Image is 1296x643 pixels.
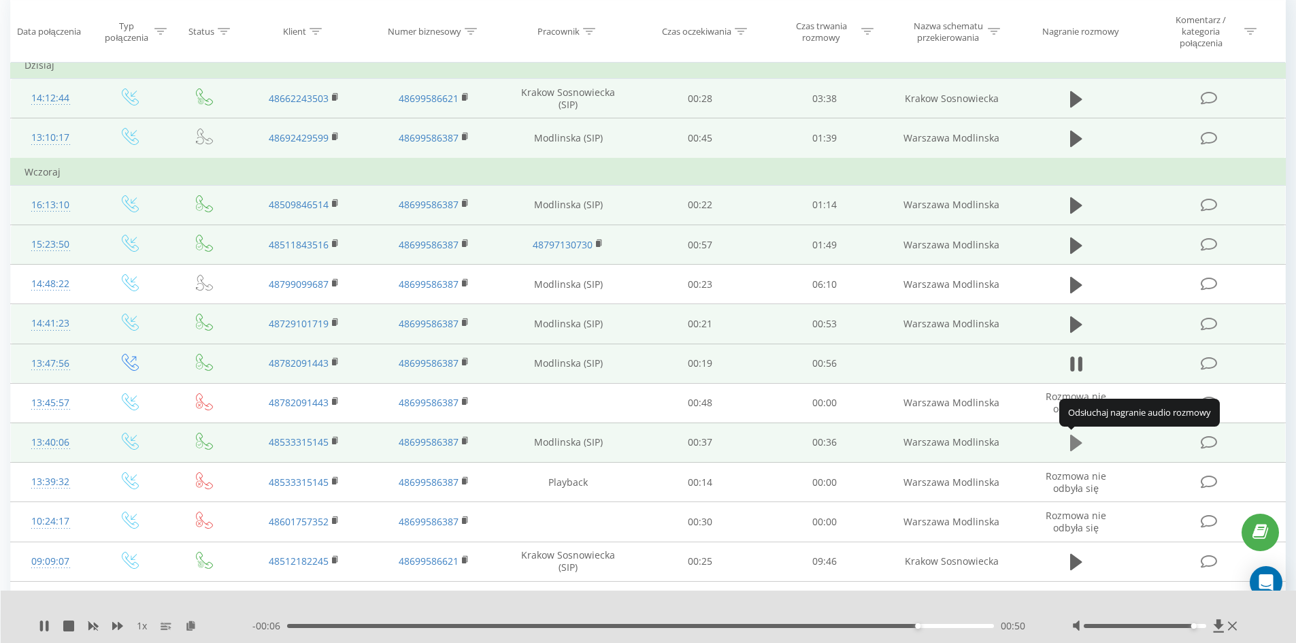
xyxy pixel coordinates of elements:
[24,588,77,614] div: 08:43:16
[499,581,638,621] td: Modlinska (SIP)
[399,515,459,528] a: 48699586387
[24,508,77,535] div: 10:24:17
[102,20,150,43] div: Typ połączenia
[1042,26,1119,37] div: Nagranie rozmowy
[763,79,887,118] td: 03:38
[1191,623,1197,629] div: Accessibility label
[499,265,638,304] td: Modlinska (SIP)
[1046,390,1106,415] span: Rozmowa nie odbyła się
[269,198,329,211] a: 48509846514
[499,542,638,581] td: Krakow Sosnowiecka (SIP)
[399,476,459,489] a: 48699586387
[915,623,920,629] div: Accessibility label
[1250,566,1282,599] div: Open Intercom Messenger
[269,396,329,409] a: 48782091443
[188,26,214,37] div: Status
[24,310,77,337] div: 14:41:23
[886,542,1016,581] td: Krakow Sosnowiecka
[24,469,77,495] div: 13:39:32
[763,463,887,502] td: 00:00
[638,304,763,344] td: 00:21
[763,423,887,462] td: 00:36
[399,555,459,567] a: 48699586621
[638,185,763,225] td: 00:22
[886,304,1016,344] td: Warszawa Modlinska
[533,238,593,251] a: 48797130730
[399,198,459,211] a: 48699586387
[499,344,638,383] td: Modlinska (SIP)
[763,304,887,344] td: 00:53
[886,118,1016,159] td: Warszawa Modlinska
[499,423,638,462] td: Modlinska (SIP)
[269,92,329,105] a: 48662243503
[252,619,287,633] span: - 00:06
[763,265,887,304] td: 06:10
[137,619,147,633] span: 1 x
[24,548,77,575] div: 09:09:07
[269,131,329,144] a: 48692429599
[269,238,329,251] a: 48511843516
[886,225,1016,265] td: Warszawa Modlinska
[24,231,77,258] div: 15:23:50
[537,26,580,37] div: Pracownik
[1161,14,1241,49] div: Komentarz / kategoria połączenia
[1001,619,1025,633] span: 00:50
[499,118,638,159] td: Modlinska (SIP)
[399,238,459,251] a: 48699586387
[1046,509,1106,534] span: Rozmowa nie odbyła się
[24,271,77,297] div: 14:48:22
[763,225,887,265] td: 01:49
[24,429,77,456] div: 13:40:06
[638,265,763,304] td: 00:23
[638,423,763,462] td: 00:37
[399,92,459,105] a: 48699586621
[24,350,77,377] div: 13:47:56
[886,383,1016,423] td: Warszawa Modlinska
[499,79,638,118] td: Krakow Sosnowiecka (SIP)
[1046,469,1106,495] span: Rozmowa nie odbyła się
[638,225,763,265] td: 00:57
[499,463,638,502] td: Playback
[17,26,81,37] div: Data połączenia
[886,185,1016,225] td: Warszawa Modlinska
[638,383,763,423] td: 00:48
[269,555,329,567] a: 48512182245
[269,476,329,489] a: 48533315145
[638,542,763,581] td: 00:25
[1059,399,1220,426] div: Odsłuchaj nagranie audio rozmowy
[24,192,77,218] div: 16:13:10
[638,581,763,621] td: 00:23
[24,85,77,112] div: 14:12:44
[269,515,329,528] a: 48601757352
[388,26,461,37] div: Numer biznesowy
[763,344,887,383] td: 00:56
[283,26,306,37] div: Klient
[499,185,638,225] td: Modlinska (SIP)
[269,435,329,448] a: 48533315145
[399,131,459,144] a: 48699586387
[763,542,887,581] td: 09:46
[11,159,1286,186] td: Wczoraj
[638,463,763,502] td: 00:14
[785,20,858,43] div: Czas trwania rozmowy
[399,396,459,409] a: 48699586387
[763,118,887,159] td: 01:39
[763,185,887,225] td: 01:14
[886,265,1016,304] td: Warszawa Modlinska
[399,435,459,448] a: 48699586387
[638,79,763,118] td: 00:28
[638,344,763,383] td: 00:19
[499,304,638,344] td: Modlinska (SIP)
[886,502,1016,542] td: Warszawa Modlinska
[763,502,887,542] td: 00:00
[399,317,459,330] a: 48699586387
[399,357,459,369] a: 48699586387
[399,278,459,291] a: 48699586387
[763,383,887,423] td: 00:00
[11,52,1286,79] td: Dzisiaj
[886,79,1016,118] td: Krakow Sosnowiecka
[24,390,77,416] div: 13:45:57
[269,278,329,291] a: 48799099687
[886,463,1016,502] td: Warszawa Modlinska
[886,581,1016,621] td: Warszawa Modlinska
